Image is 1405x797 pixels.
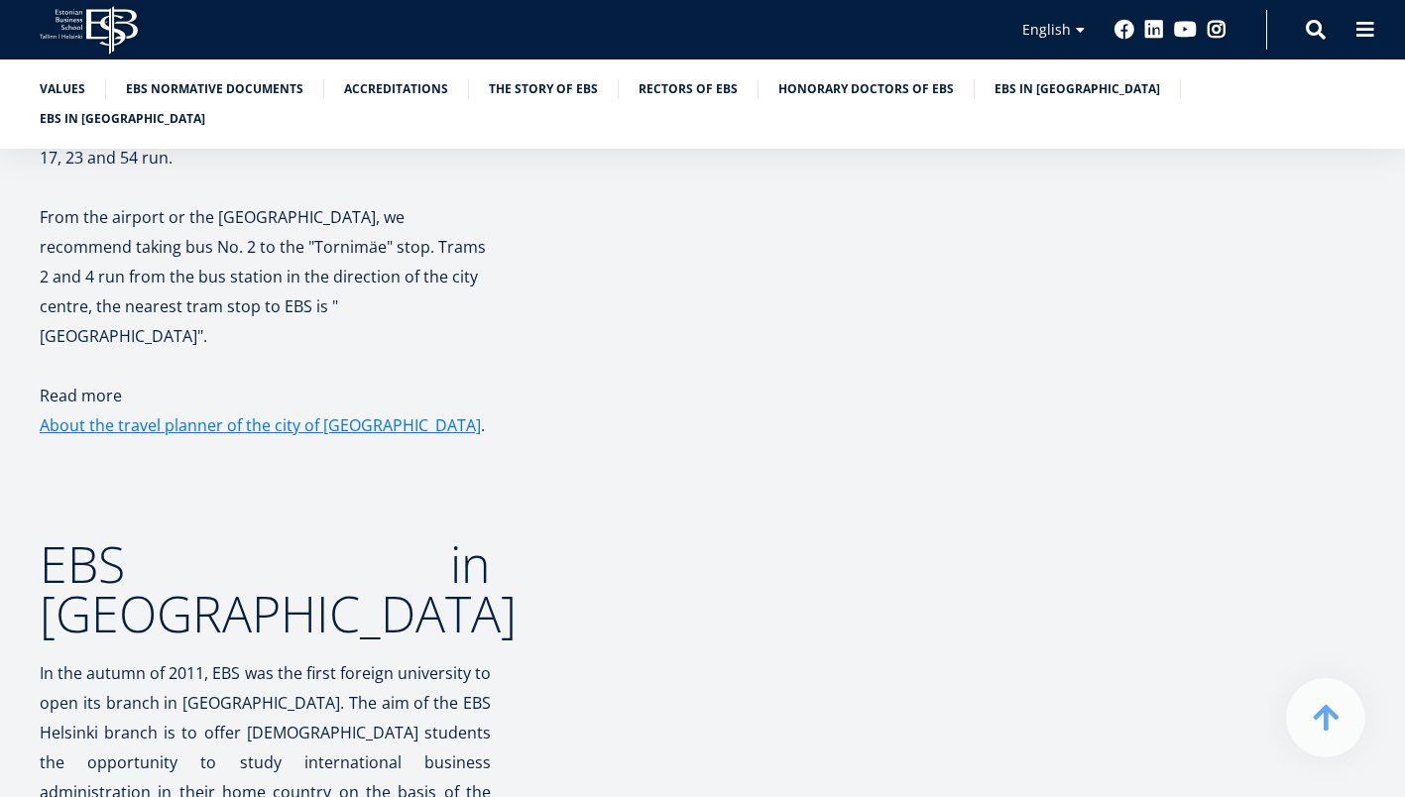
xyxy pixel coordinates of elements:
[126,79,303,99] a: EBS normative documents
[40,410,481,440] a: About the travel planner of the city of [GEOGRAPHIC_DATA]
[40,539,491,638] h2: EBS in [GEOGRAPHIC_DATA]
[639,79,738,99] a: Rectors of EBS
[40,79,85,99] a: Values
[995,79,1160,99] a: EBS in [GEOGRAPHIC_DATA]
[40,202,491,351] p: From the airport or the [GEOGRAPHIC_DATA], we recommend taking bus No. 2 to the "Tornimäe" stop. ...
[40,385,122,406] font: Read more
[778,79,954,99] a: Honorary Doctors of EBS
[1114,20,1134,40] a: Facebook
[40,109,205,129] a: EBS in [GEOGRAPHIC_DATA]
[1207,20,1227,40] a: Instagram
[489,79,598,99] a: The story of EBS
[344,79,448,99] a: Accreditations
[1144,20,1164,40] a: Linkedin
[481,414,485,436] font: .
[1174,20,1197,40] a: Youtube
